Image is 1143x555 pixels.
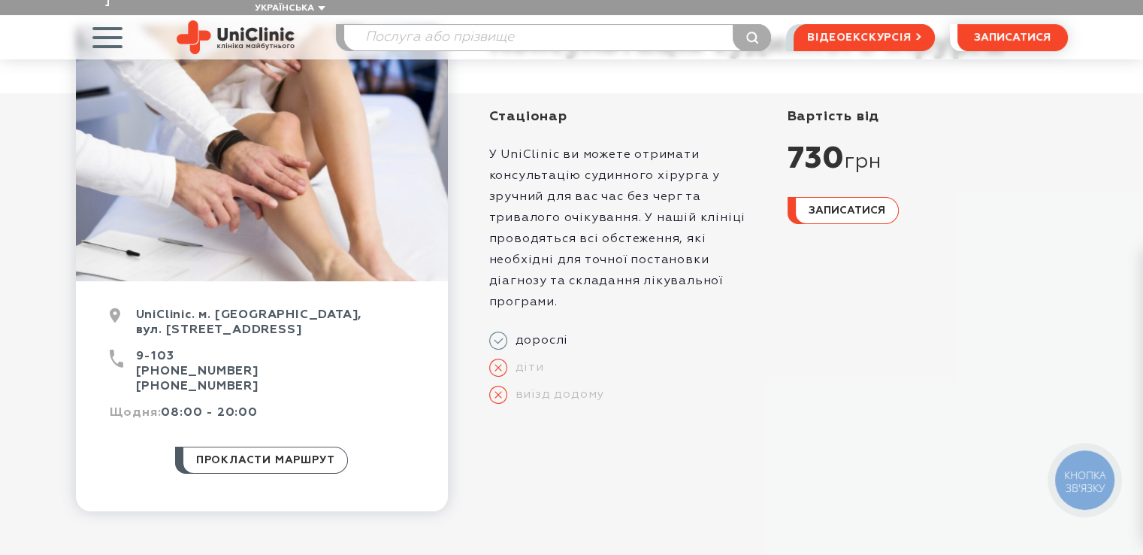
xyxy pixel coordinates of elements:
[136,365,259,378] a: [PHONE_NUMBER]
[489,144,770,313] p: У UniClinic ви можете отримати консультацію судинного хірурга у зручний для вас час без черг та т...
[809,205,885,216] span: записатися
[177,20,295,54] img: Uniclinic
[255,4,314,13] span: Українська
[489,108,770,126] div: Стаціонар
[845,150,881,175] span: грн
[957,24,1068,51] button: записатися
[974,32,1051,43] span: записатися
[136,381,259,393] a: [PHONE_NUMBER]
[507,333,569,348] span: дорослі
[507,387,605,402] span: виїзд додому
[136,350,174,362] a: 9-103
[110,407,162,419] span: Щодня:
[251,3,325,14] button: Українська
[507,360,544,375] span: діти
[1064,468,1105,495] span: КНОПКА ЗВ'ЯЗКУ
[196,447,335,473] span: прокласти маршрут
[110,308,414,349] div: UniClinic. м. [GEOGRAPHIC_DATA], вул. [STREET_ADDRESS]
[788,141,1068,178] div: 730
[788,110,880,123] span: вартість від
[175,447,349,474] a: прокласти маршрут
[344,25,771,50] input: Послуга або прізвище
[788,197,899,224] button: записатися
[794,24,934,51] a: відеоекскурсія
[807,25,911,50] span: відеоекскурсія
[110,405,414,432] div: 08:00 - 20:00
